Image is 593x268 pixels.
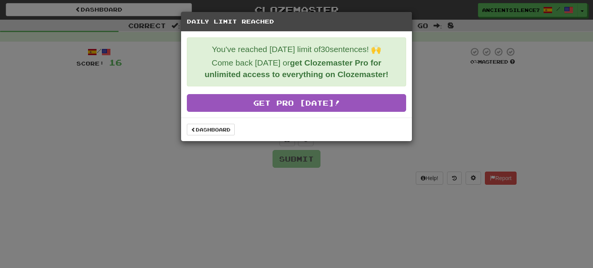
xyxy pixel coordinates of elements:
[187,94,406,112] a: Get Pro [DATE]!
[187,18,406,25] h5: Daily Limit Reached
[187,124,235,135] a: Dashboard
[205,58,388,79] strong: get Clozemaster Pro for unlimited access to everything on Clozemaster!
[193,44,400,55] p: You've reached [DATE] limit of 30 sentences! 🙌
[193,57,400,80] p: Come back [DATE] or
